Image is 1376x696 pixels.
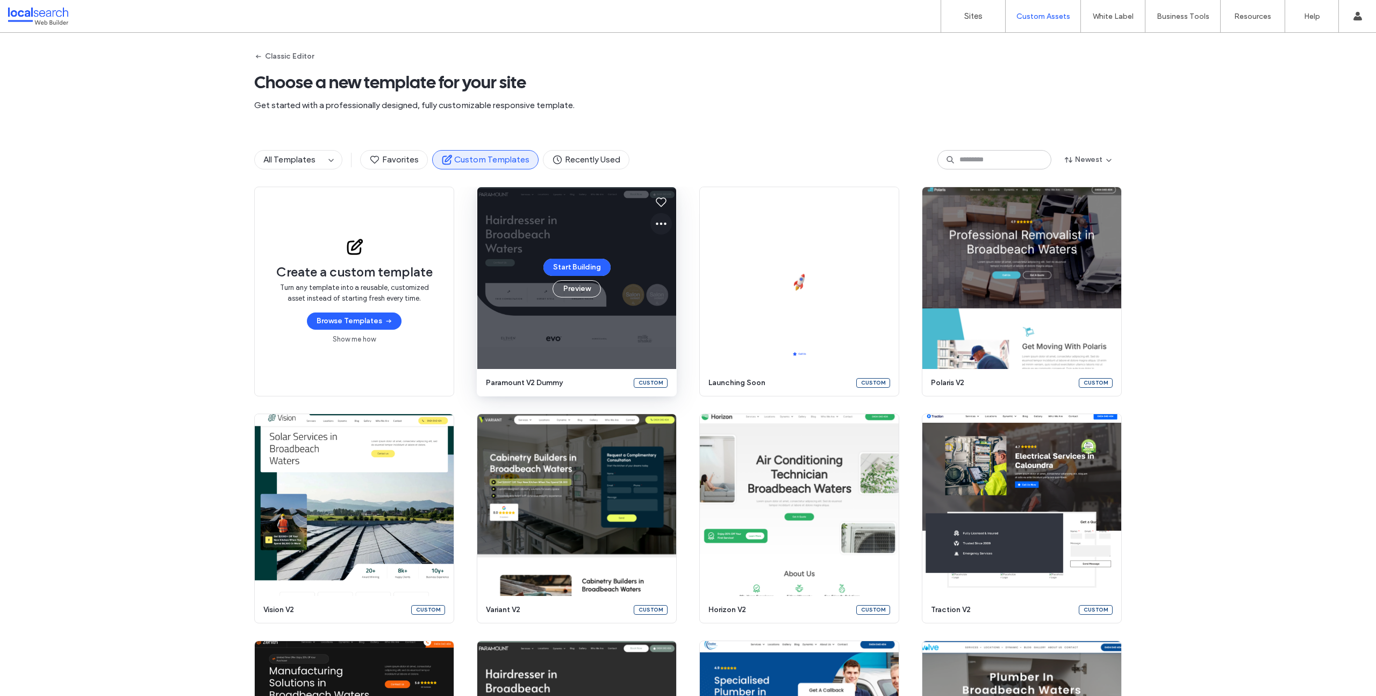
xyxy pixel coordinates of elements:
span: Favorites [369,154,419,166]
span: polaris v2 [931,378,1072,388]
div: Custom [634,378,668,388]
span: Choose a new template for your site [254,72,1122,93]
button: Start Building [543,259,611,276]
span: Custom Templates [441,154,529,166]
label: Help [1304,12,1320,21]
label: Business Tools [1157,12,1209,21]
button: Classic Editor [254,48,314,65]
span: traction v2 [931,605,1072,615]
span: paramount v2 dummy [486,378,627,388]
button: Custom Templates [432,150,539,169]
div: Custom [856,605,890,615]
span: Create a custom template [276,264,433,280]
div: Custom [1079,378,1113,388]
div: Custom [634,605,668,615]
label: White Label [1093,12,1134,21]
button: Recently Used [543,150,629,169]
button: All Templates [255,151,325,169]
div: Custom [1079,605,1113,615]
button: Preview [553,280,601,297]
span: launching soon [708,378,850,388]
span: Recently Used [552,154,620,166]
span: All Templates [263,154,316,165]
label: Sites [964,11,983,21]
button: Favorites [360,150,428,169]
button: Browse Templates [307,313,402,330]
span: vision v2 [263,605,405,615]
span: Get started with a professionally designed, fully customizable responsive template. [254,100,1122,111]
button: Newest [1056,151,1122,168]
span: horizon v2 [708,605,850,615]
span: variant v2 [486,605,627,615]
label: Custom Assets [1016,12,1070,21]
div: Custom [411,605,445,615]
label: Resources [1234,12,1271,21]
a: Show me how [333,334,376,345]
span: Help [25,8,47,17]
div: Custom [856,378,890,388]
span: Turn any template into a reusable, customized asset instead of starting fresh every time. [276,282,432,304]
